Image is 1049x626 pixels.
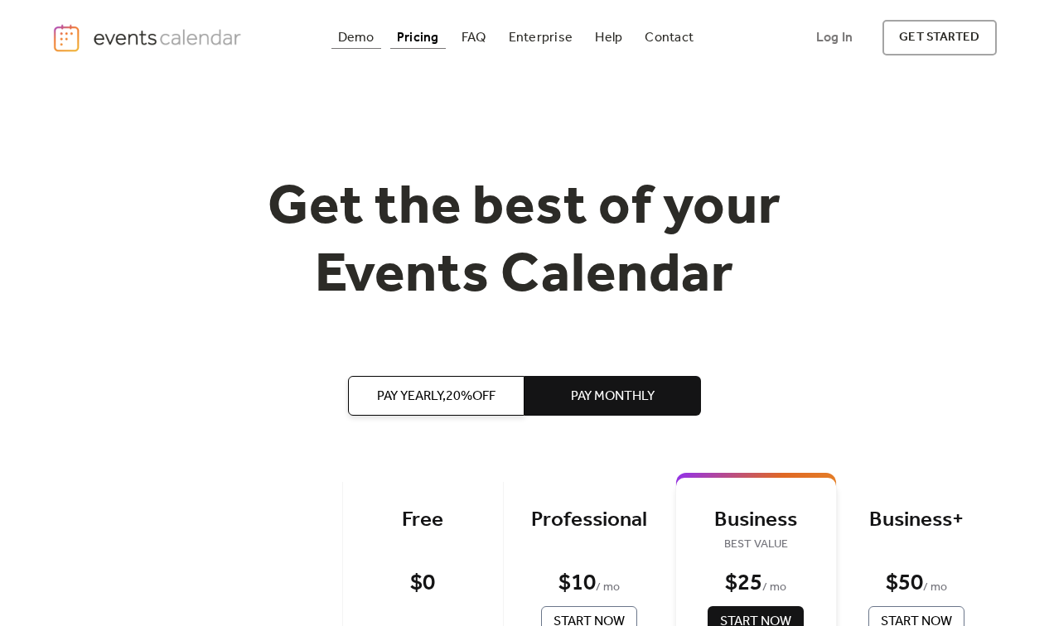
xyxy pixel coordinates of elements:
[331,26,381,49] a: Demo
[206,175,843,310] h1: Get the best of your Events Calendar
[701,507,811,534] div: Business
[377,387,495,407] span: Pay Yearly, 20% off
[645,33,694,42] div: Contact
[502,26,579,49] a: Enterprise
[397,33,439,42] div: Pricing
[638,26,700,49] a: Contact
[725,569,762,598] div: $ 25
[348,376,524,416] button: Pay Yearly,20%off
[524,376,701,416] button: Pay Monthly
[595,33,622,42] div: Help
[882,20,996,55] a: get started
[410,569,435,598] div: $ 0
[701,535,811,555] span: BEST VALUE
[509,33,573,42] div: Enterprise
[762,578,786,598] span: / mo
[455,26,493,49] a: FAQ
[390,26,446,49] a: Pricing
[462,33,486,42] div: FAQ
[800,20,869,55] a: Log In
[52,23,245,53] a: home
[596,578,620,598] span: / mo
[862,507,972,534] div: Business+
[588,26,629,49] a: Help
[368,507,478,534] div: Free
[529,507,650,534] div: Professional
[886,569,923,598] div: $ 50
[338,33,375,42] div: Demo
[558,569,596,598] div: $ 10
[923,578,947,598] span: / mo
[571,387,655,407] span: Pay Monthly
